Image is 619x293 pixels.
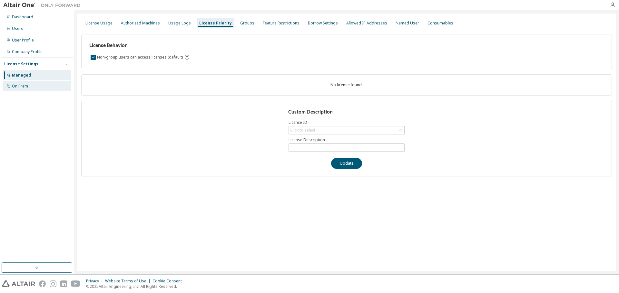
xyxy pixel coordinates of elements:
[289,120,405,125] label: Licence ID
[97,53,184,61] label: Non-group users can access licenses (default)
[396,21,419,26] div: Named User
[12,26,23,31] div: Users
[2,280,35,287] img: altair_logo.svg
[331,158,362,169] button: Update
[12,73,31,78] div: Managed
[50,280,56,287] img: instagram.svg
[152,279,186,284] div: Cookie Consent
[168,21,191,26] div: Usage Logs
[60,280,67,287] img: linkedin.svg
[289,126,404,134] div: Click to select
[71,280,80,287] img: youtube.svg
[3,2,84,8] img: Altair One
[263,21,300,26] div: Feature Restrictions
[289,137,405,142] label: License Description
[12,38,34,43] div: User Profile
[39,280,46,287] img: facebook.svg
[89,82,604,87] div: No license found.
[240,21,254,26] div: Groups
[288,109,405,115] h3: Custom Description
[427,21,453,26] div: Consumables
[121,21,160,26] div: Authorized Machines
[86,279,105,284] div: Privacy
[89,42,189,49] h3: License Behavior
[86,284,186,289] p: © 2025 Altair Engineering, Inc. All Rights Reserved.
[290,128,315,133] div: Click to select
[105,279,152,284] div: Website Terms of Use
[12,84,28,89] div: On Prem
[4,61,38,67] div: License Settings
[308,21,338,26] div: Borrow Settings
[12,14,33,20] div: Dashboard
[346,21,387,26] div: Allowed IP Addresses
[199,21,232,26] div: License Priority
[85,21,113,26] div: License Usage
[12,49,43,54] div: Company Profile
[184,54,190,60] svg: By default any user not assigned to any group can access any license. Turn this setting off to di...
